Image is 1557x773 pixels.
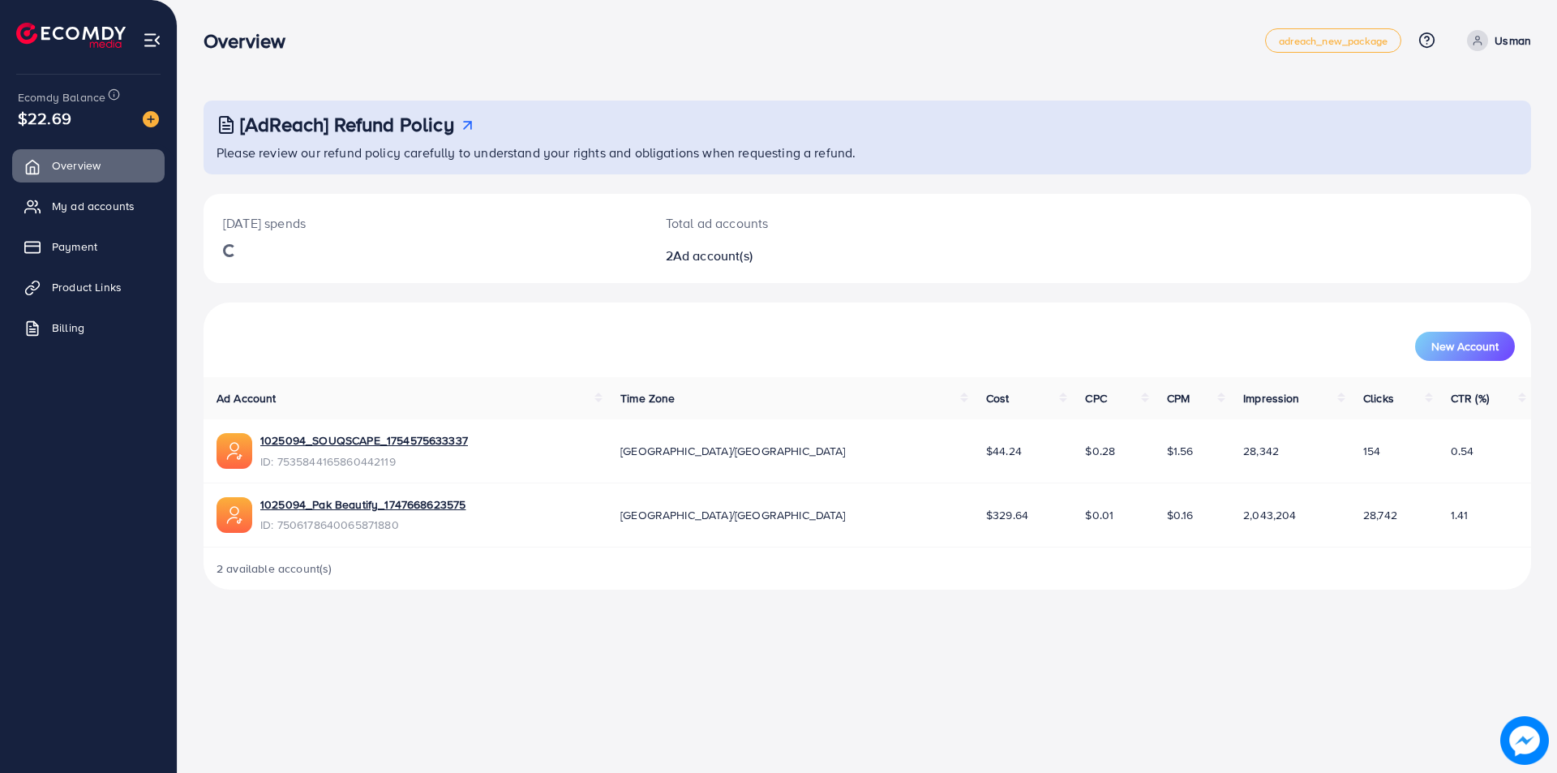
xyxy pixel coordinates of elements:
[986,390,1010,406] span: Cost
[1451,507,1469,523] span: 1.41
[260,453,468,470] span: ID: 7535844165860442119
[673,247,753,264] span: Ad account(s)
[52,320,84,336] span: Billing
[217,560,332,577] span: 2 available account(s)
[1167,390,1190,406] span: CPM
[1363,507,1397,523] span: 28,742
[12,190,165,222] a: My ad accounts
[666,213,959,233] p: Total ad accounts
[18,106,71,130] span: $22.69
[12,271,165,303] a: Product Links
[217,497,252,533] img: ic-ads-acc.e4c84228.svg
[12,230,165,263] a: Payment
[143,31,161,49] img: menu
[143,111,159,127] img: image
[217,390,277,406] span: Ad Account
[666,248,959,264] h2: 2
[1279,36,1388,46] span: adreach_new_package
[1460,30,1531,51] a: Usman
[1363,443,1380,459] span: 154
[240,113,454,136] h3: [AdReach] Refund Policy
[1495,31,1531,50] p: Usman
[18,89,105,105] span: Ecomdy Balance
[52,279,122,295] span: Product Links
[1167,443,1194,459] span: $1.56
[204,29,298,53] h3: Overview
[620,390,675,406] span: Time Zone
[1500,716,1549,765] img: image
[1243,507,1296,523] span: 2,043,204
[1085,443,1115,459] span: $0.28
[260,432,468,449] a: 1025094_SOUQSCAPE_1754575633337
[1451,443,1474,459] span: 0.54
[986,507,1028,523] span: $329.64
[260,517,465,533] span: ID: 7506178640065871880
[1451,390,1489,406] span: CTR (%)
[1167,507,1194,523] span: $0.16
[12,311,165,344] a: Billing
[1085,507,1113,523] span: $0.01
[16,23,126,48] img: logo
[1363,390,1394,406] span: Clicks
[1431,341,1499,352] span: New Account
[1265,28,1401,53] a: adreach_new_package
[1085,390,1106,406] span: CPC
[620,507,846,523] span: [GEOGRAPHIC_DATA]/[GEOGRAPHIC_DATA]
[1415,332,1515,361] button: New Account
[52,198,135,214] span: My ad accounts
[1243,390,1300,406] span: Impression
[217,143,1521,162] p: Please review our refund policy carefully to understand your rights and obligations when requesti...
[620,443,846,459] span: [GEOGRAPHIC_DATA]/[GEOGRAPHIC_DATA]
[1243,443,1279,459] span: 28,342
[223,213,627,233] p: [DATE] spends
[12,149,165,182] a: Overview
[52,238,97,255] span: Payment
[260,496,465,513] a: 1025094_Pak Beautify_1747668623575
[52,157,101,174] span: Overview
[986,443,1022,459] span: $44.24
[217,433,252,469] img: ic-ads-acc.e4c84228.svg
